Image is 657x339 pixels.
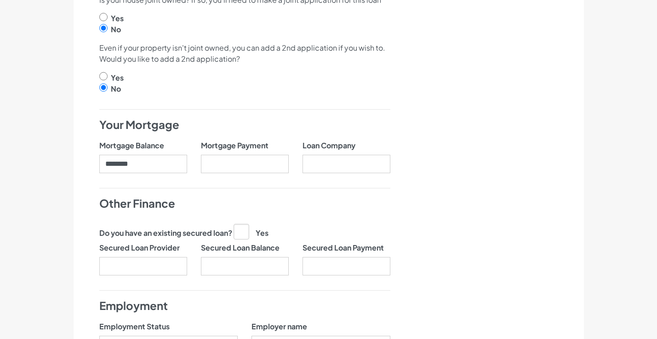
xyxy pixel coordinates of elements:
[201,242,280,253] label: Secured Loan Balance
[111,72,124,83] label: Yes
[111,24,121,35] label: No
[99,117,390,133] h4: Your Mortgage
[111,83,121,94] label: No
[201,140,269,151] label: Mortgage Payment
[251,321,307,332] label: Employer name
[99,321,170,332] label: Employment Status
[99,42,390,64] p: Even if your property isn't joint owned, you can add a 2nd application if you wish to. Would you ...
[99,298,390,314] h4: Employment
[303,242,384,253] label: Secured Loan Payment
[111,13,124,24] label: Yes
[99,242,180,253] label: Secured Loan Provider
[99,140,164,151] label: Mortgage Balance
[99,196,390,211] h4: Other Finance
[99,228,232,239] label: Do you have an existing secured loan?
[234,224,269,239] label: Yes
[303,140,355,151] label: Loan Company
